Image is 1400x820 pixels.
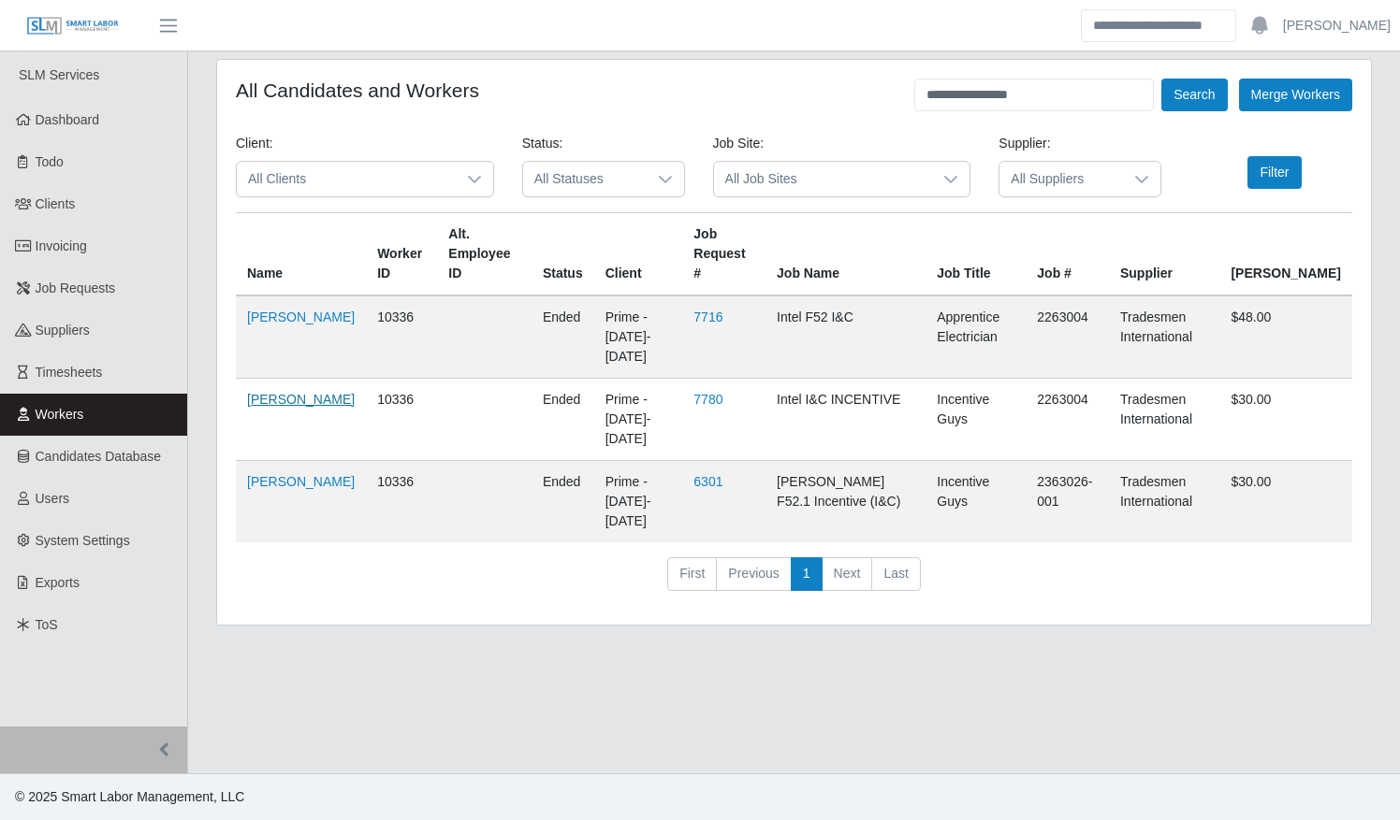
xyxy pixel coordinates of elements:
[523,162,647,196] span: All Statuses
[36,238,87,253] span: Invoicing
[1109,295,1220,379] td: Tradesmen International
[19,67,99,82] span: SLM Services
[1081,9,1236,42] input: Search
[1247,156,1301,189] button: Filter
[36,154,64,169] span: Todo
[237,162,456,196] span: All Clients
[1026,213,1109,296] th: Job #
[1109,379,1220,461] td: Tradesmen International
[532,213,594,296] th: Status
[247,309,355,324] a: [PERSON_NAME]
[522,134,563,153] label: Status:
[766,213,926,296] th: Job Name
[926,461,1026,543] td: Incentive Guys
[791,557,823,591] a: 1
[366,295,437,379] td: 10336
[236,213,366,296] th: Name
[36,491,70,506] span: Users
[766,379,926,461] td: Intel I&C INCENTIVE
[682,213,766,296] th: Job Request #
[594,295,683,379] td: Prime - [DATE]-[DATE]
[36,617,58,632] span: ToS
[247,392,355,407] a: [PERSON_NAME]
[247,474,355,489] a: [PERSON_NAME]
[36,323,90,338] span: Suppliers
[1219,295,1352,379] td: $48.00
[926,213,1026,296] th: Job Title
[532,461,594,543] td: ended
[366,213,437,296] th: Worker ID
[766,295,926,379] td: Intel F52 I&C
[926,379,1026,461] td: Incentive Guys
[926,295,1026,379] td: Apprentice Electrician
[36,281,116,295] span: Job Requests
[36,407,84,422] span: Workers
[1161,79,1227,111] button: Search
[1026,461,1109,543] td: 2363026-001
[999,134,1050,153] label: Supplier:
[36,575,80,590] span: Exports
[236,134,273,153] label: Client:
[1239,79,1352,111] button: Merge Workers
[713,134,764,153] label: Job Site:
[1109,213,1220,296] th: Supplier
[999,162,1123,196] span: All Suppliers
[594,379,683,461] td: Prime - [DATE]-[DATE]
[1109,461,1220,543] td: Tradesmen International
[1283,16,1391,36] a: [PERSON_NAME]
[693,474,722,489] a: 6301
[594,461,683,543] td: Prime - [DATE]-[DATE]
[714,162,933,196] span: All Job Sites
[693,392,722,407] a: 7780
[36,112,100,127] span: Dashboard
[236,557,1352,606] nav: pagination
[766,461,926,543] td: [PERSON_NAME] F52.1 Incentive (I&C)
[1026,295,1109,379] td: 2263004
[366,379,437,461] td: 10336
[1219,213,1352,296] th: [PERSON_NAME]
[532,379,594,461] td: ended
[366,461,437,543] td: 10336
[1026,379,1109,461] td: 2263004
[36,533,130,548] span: System Settings
[36,365,103,380] span: Timesheets
[594,213,683,296] th: Client
[36,196,76,211] span: Clients
[1219,461,1352,543] td: $30.00
[36,449,162,464] span: Candidates Database
[236,79,479,102] h4: All Candidates and Workers
[437,213,532,296] th: Alt. Employee ID
[693,309,722,324] a: 7716
[15,789,244,804] span: © 2025 Smart Labor Management, LLC
[26,16,120,36] img: SLM Logo
[532,295,594,379] td: ended
[1219,379,1352,461] td: $30.00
